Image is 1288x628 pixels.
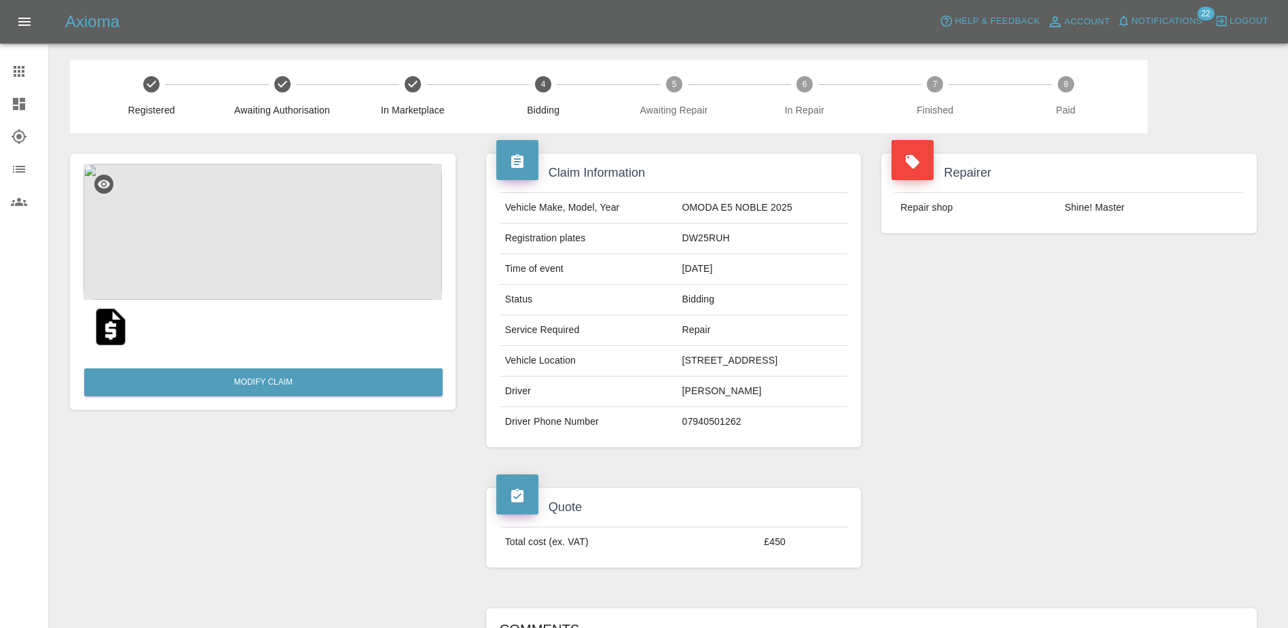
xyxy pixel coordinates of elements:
span: Account [1065,14,1110,30]
td: Repair shop [895,193,1059,223]
img: original/fbd5da4f-f6ff-4552-8928-62112f2492a6 [89,305,132,349]
span: Help & Feedback [955,14,1039,29]
td: Status [500,285,677,315]
td: [STREET_ADDRESS] [676,346,847,377]
td: 07940501262 [676,407,847,437]
td: Bidding [676,285,847,315]
td: Shine! Master [1059,193,1243,223]
td: £450 [758,527,847,557]
a: Modify Claim [84,368,443,396]
td: Time of event [500,254,677,285]
td: [PERSON_NAME] [676,377,847,407]
button: Logout [1211,11,1272,32]
h5: Axioma [65,11,119,33]
td: Service Required [500,315,677,346]
h4: Quote [496,498,851,517]
td: Driver Phone Number [500,407,677,437]
span: Bidding [483,103,603,117]
td: Vehicle Make, Model, Year [500,193,677,224]
span: Logout [1230,14,1268,29]
a: Account [1044,11,1114,33]
span: Paid [1006,103,1125,117]
h4: Claim Information [496,164,851,182]
button: Notifications [1114,11,1206,32]
span: Registered [92,103,211,117]
td: Total cost (ex. VAT) [500,527,759,557]
span: Awaiting Authorisation [222,103,342,117]
span: Finished [875,103,995,117]
img: 6b749c95-2cfa-40be-a2b0-c6841e7d7277 [84,164,442,300]
button: Help & Feedback [936,11,1043,32]
text: 6 [803,80,807,89]
button: Open drawer [8,5,41,38]
td: Registration plates [500,224,677,254]
span: In Marketplace [353,103,473,117]
td: Vehicle Location [500,346,677,377]
span: 22 [1197,7,1214,20]
td: DW25RUH [676,224,847,254]
td: [DATE] [676,254,847,285]
text: 7 [933,80,938,89]
h4: Repairer [891,164,1247,182]
text: 5 [671,80,676,89]
td: Repair [676,315,847,346]
text: 8 [1063,80,1068,89]
td: Driver [500,377,677,407]
td: OMODA E5 NOBLE 2025 [676,193,847,224]
span: Notifications [1132,14,1202,29]
span: In Repair [745,103,864,117]
text: 4 [541,80,546,89]
span: Awaiting Repair [614,103,733,117]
